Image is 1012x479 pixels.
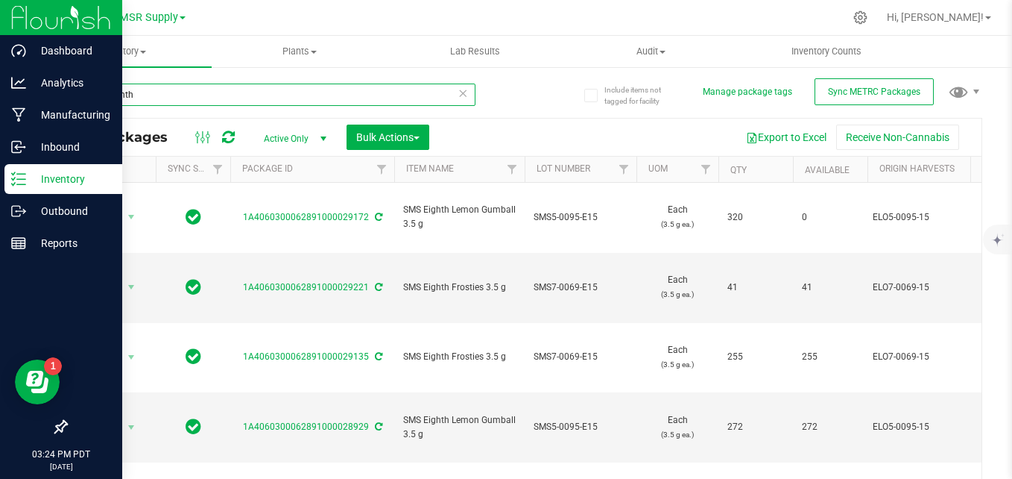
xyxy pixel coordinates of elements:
span: In Sync [186,416,201,437]
p: (3.5 g ea.) [645,217,709,231]
div: Manage settings [851,10,870,25]
span: In Sync [186,346,201,367]
p: (3.5 g ea.) [645,287,709,301]
span: Audit [563,45,738,58]
a: Lot Number [537,163,590,174]
a: Available [805,165,850,175]
span: In Sync [186,277,201,298]
button: Manage package tags [703,86,792,98]
span: SMS Eighth Frosties 3.5 g [403,350,516,364]
p: Manufacturing [26,106,116,124]
span: 255 [727,350,784,364]
span: 41 [727,281,784,295]
span: Plants [212,45,387,58]
a: UOM [648,163,668,174]
a: Inventory [36,36,212,67]
p: Analytics [26,74,116,92]
p: (3.5 g ea.) [645,428,709,442]
span: SMS Eighth Lemon Gumball 3.5 g [403,203,516,231]
p: Inbound [26,138,116,156]
a: Package ID [242,163,293,174]
a: Filter [370,157,394,182]
span: Inventory Counts [771,45,882,58]
iframe: Resource center [15,360,60,404]
span: select [122,347,141,368]
a: Origin Harvests [879,163,955,174]
a: Plants [212,36,388,67]
a: 1A4060300062891000029135 [243,351,369,362]
span: Each [645,273,709,301]
span: Each [645,343,709,372]
span: SMS Eighth Frosties 3.5 g [403,281,516,295]
a: Sync Status [168,163,225,174]
a: 1A4060300062891000029221 [243,282,369,292]
div: Value 1: ELO5-0095-15 [873,210,1012,225]
span: SMS5-0095-E15 [534,210,627,225]
button: Receive Non-Cannabis [836,125,959,150]
input: Search Package ID, Item Name, SKU, Lot or Part Number... [66,84,475,106]
span: Clear [458,84,468,103]
span: Sync from Compliance System [373,422,382,432]
span: select [122,277,141,298]
a: Filter [500,157,525,182]
a: Filter [206,157,230,182]
span: 0 [802,210,858,225]
a: Filter [694,157,718,182]
span: Hi, [PERSON_NAME]! [887,11,984,23]
a: Item Name [406,163,454,174]
p: Inventory [26,170,116,188]
span: 272 [727,420,784,434]
span: Sync from Compliance System [373,282,382,292]
button: Export to Excel [736,125,836,150]
span: In Sync [186,207,201,228]
span: select [122,207,141,228]
p: Dashboard [26,42,116,60]
inline-svg: Reports [11,236,26,251]
a: 1A4060300062891000028929 [243,422,369,432]
p: Reports [26,234,116,252]
span: SMS7-0069-E15 [534,350,627,364]
span: SMS5-0095-E15 [534,420,627,434]
span: Include items not tagged for facility [604,84,679,107]
a: 1A4060300062891000029172 [243,212,369,222]
span: Sync METRC Packages [828,87,920,97]
inline-svg: Analytics [11,75,26,90]
a: Qty [730,165,747,175]
inline-svg: Inventory [11,172,26,187]
iframe: Resource center unread badge [44,357,62,375]
div: Value 1: ELO7-0069-15 [873,350,1012,364]
span: select [122,417,141,438]
span: Bulk Actions [356,131,420,143]
a: Lab Results [388,36,563,67]
span: 41 [802,281,858,295]
span: Lab Results [430,45,520,58]
p: 03:24 PM PDT [7,448,116,461]
a: Filter [612,157,636,182]
span: 255 [802,350,858,364]
inline-svg: Outbound [11,204,26,219]
p: Outbound [26,202,116,220]
inline-svg: Manufacturing [11,107,26,122]
span: 320 [727,210,784,225]
p: (3.5 g ea.) [645,357,709,372]
span: Sync from Compliance System [373,212,382,222]
a: Inventory Counts [739,36,914,67]
button: Sync METRC Packages [815,78,934,105]
span: Sync from Compliance System [373,351,382,362]
inline-svg: Dashboard [11,43,26,58]
a: Audit [563,36,739,67]
span: MSR Supply [119,11,178,24]
span: Inventory [36,45,212,58]
button: Bulk Actions [347,125,429,150]
div: Value 1: ELO7-0069-15 [873,281,1012,295]
span: 272 [802,420,858,434]
div: Value 1: ELO5-0095-15 [873,420,1012,434]
span: Each [645,413,709,442]
p: [DATE] [7,461,116,472]
span: SMS7-0069-E15 [534,281,627,295]
span: All Packages [78,129,183,145]
span: Each [645,203,709,231]
span: SMS Eighth Lemon Gumball 3.5 g [403,413,516,442]
inline-svg: Inbound [11,140,26,154]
